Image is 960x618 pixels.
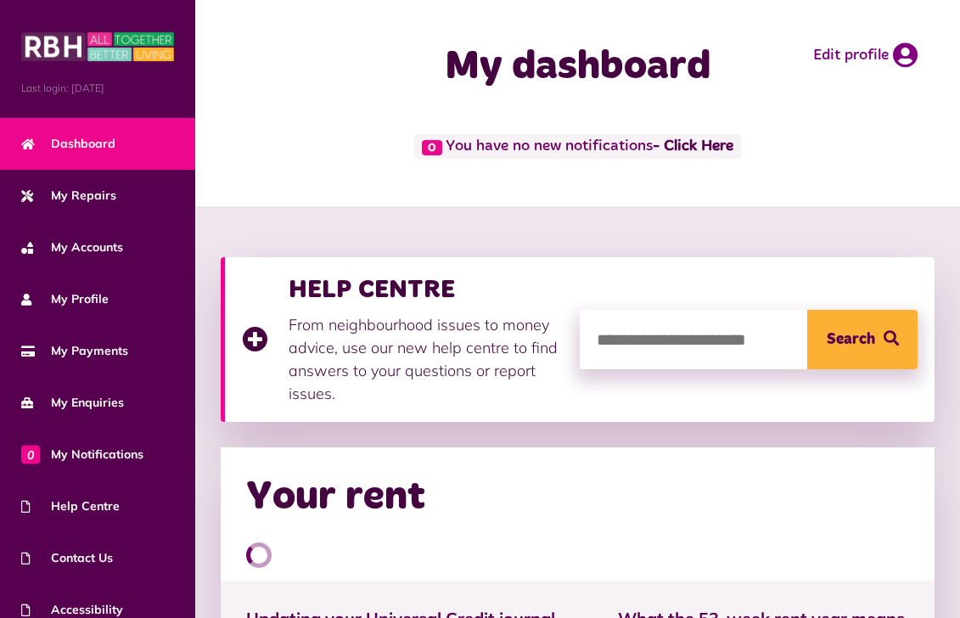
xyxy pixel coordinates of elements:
[21,135,115,153] span: Dashboard
[21,446,143,463] span: My Notifications
[807,310,918,369] button: Search
[246,473,425,522] h2: Your rent
[282,42,873,92] h1: My dashboard
[21,187,116,205] span: My Repairs
[21,497,120,515] span: Help Centre
[422,140,442,155] span: 0
[21,342,128,360] span: My Payments
[414,134,741,159] span: You have no new notifications
[21,445,40,463] span: 0
[21,290,109,308] span: My Profile
[21,30,174,64] img: MyRBH
[21,239,123,256] span: My Accounts
[21,81,174,96] span: Last login: [DATE]
[289,313,563,405] p: From neighbourhood issues to money advice, use our new help centre to find answers to your questi...
[21,394,124,412] span: My Enquiries
[21,549,113,567] span: Contact Us
[813,42,918,68] a: Edit profile
[289,274,563,305] h3: HELP CENTRE
[653,139,733,154] a: - Click Here
[827,310,875,369] span: Search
